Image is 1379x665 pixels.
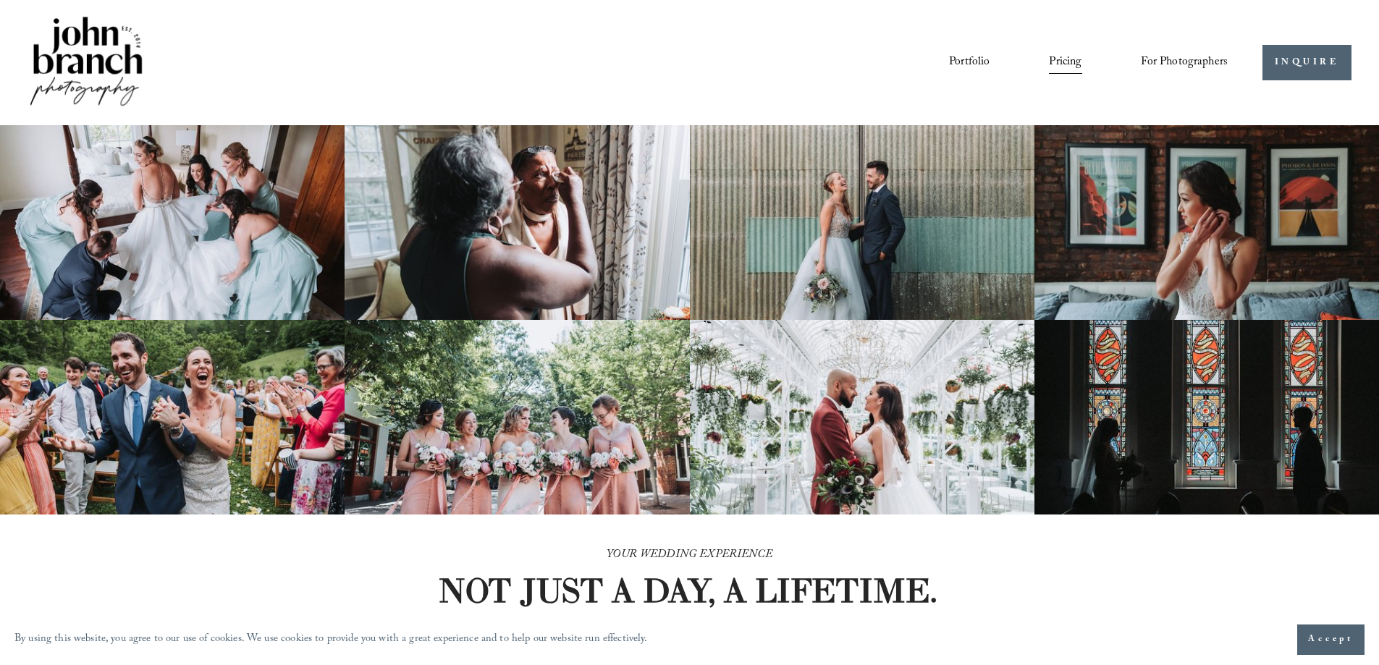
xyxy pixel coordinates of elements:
a: INQUIRE [1262,45,1351,80]
img: John Branch IV Photography [28,14,145,111]
img: A bride and four bridesmaids in pink dresses, holding bouquets with pink and white flowers, smili... [345,320,689,514]
img: Bride and groom standing in an elegant greenhouse with chandeliers and lush greenery. [690,320,1034,514]
a: folder dropdown [1141,50,1228,75]
em: YOUR WEDDING EXPERIENCE [607,546,772,565]
a: Portfolio [949,50,990,75]
a: Pricing [1049,50,1081,75]
img: A bride and groom standing together, laughing, with the bride holding a bouquet in front of a cor... [690,125,1034,320]
img: Woman applying makeup to another woman near a window with floral curtains and autumn flowers. [345,125,689,320]
span: Accept [1308,632,1354,647]
button: Accept [1297,624,1365,655]
strong: NOT JUST A DAY, A LIFETIME. [438,569,937,611]
img: Bride adjusting earring in front of framed posters on a brick wall. [1034,125,1379,320]
p: By using this website, you agree to our use of cookies. We use cookies to provide you with a grea... [14,630,648,651]
img: Silhouettes of a bride and groom facing each other in a church, with colorful stained glass windo... [1034,320,1379,514]
span: For Photographers [1141,51,1228,74]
